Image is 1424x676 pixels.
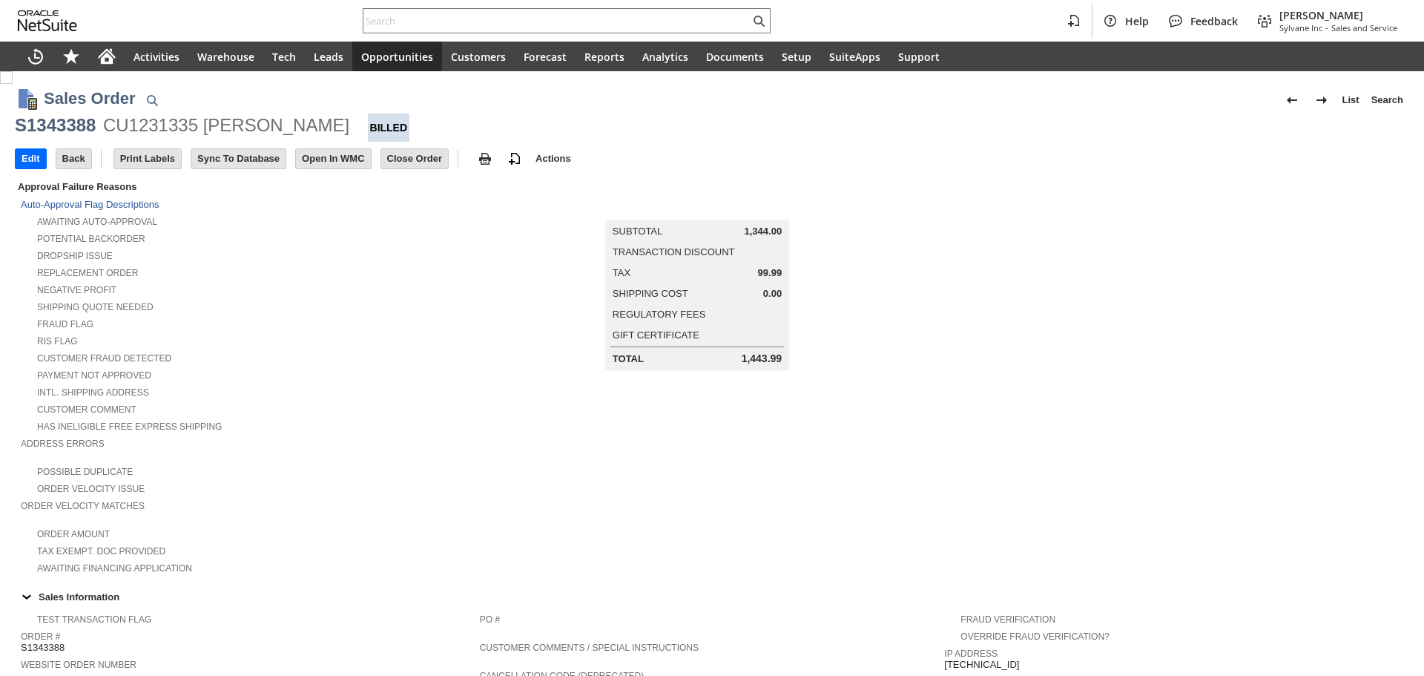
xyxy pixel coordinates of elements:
[37,285,116,295] a: Negative Profit
[296,149,371,168] input: Open In WMC
[642,50,688,64] span: Analytics
[613,309,705,320] a: Regulatory Fees
[944,649,998,659] a: IP Address
[314,50,343,64] span: Leads
[44,86,136,111] h1: Sales Order
[1125,14,1149,28] span: Help
[480,614,500,625] a: PO #
[381,149,448,168] input: Close Order
[476,150,494,168] img: print.svg
[352,42,442,71] a: Opportunities
[960,631,1109,642] a: Override Fraud Verification?
[530,153,577,164] a: Actions
[1283,91,1301,109] img: Previous
[773,42,820,71] a: Setup
[37,251,113,261] a: Dropship Issue
[442,42,515,71] a: Customers
[37,217,157,227] a: Awaiting Auto-Approval
[37,467,133,477] a: Possible Duplicate
[37,387,149,398] a: Intl. Shipping Address
[98,47,116,65] svg: Home
[37,546,165,557] a: Tax Exempt. Doc Provided
[480,643,699,653] a: Customer Comments / Special Instructions
[1190,14,1238,28] span: Feedback
[889,42,949,71] a: Support
[197,50,254,64] span: Warehouse
[1325,22,1328,33] span: -
[829,50,880,64] span: SuiteApps
[37,484,145,494] a: Order Velocity Issue
[272,50,296,64] span: Tech
[37,268,138,278] a: Replacement Order
[37,563,192,574] a: Awaiting Financing Application
[782,50,811,64] span: Setup
[1336,88,1365,112] a: List
[613,329,699,341] a: Gift Certificate
[613,226,662,237] a: Subtotal
[758,267,782,279] span: 99.99
[263,42,305,71] a: Tech
[21,439,105,449] a: Address Errors
[305,42,352,71] a: Leads
[944,659,1019,671] span: [TECHNICAL_ID]
[745,226,782,237] span: 1,344.00
[15,114,96,137] div: S1343388
[37,614,151,625] a: Test Transaction Flag
[143,91,161,109] img: Quick Find
[1313,91,1331,109] img: Next
[584,50,624,64] span: Reports
[613,267,630,278] a: Tax
[37,353,171,364] a: Customer Fraud Detected
[37,234,145,244] a: Potential Backorder
[37,302,154,312] a: Shipping Quote Needed
[191,149,286,168] input: Sync To Database
[37,421,222,432] a: Has Ineligible Free Express Shipping
[613,288,688,299] a: Shipping Cost
[605,197,789,220] caption: Summary
[613,246,735,257] a: Transaction Discount
[21,501,145,511] a: Order Velocity Matches
[56,149,91,168] input: Back
[37,404,136,415] a: Customer Comment
[515,42,576,71] a: Forecast
[633,42,697,71] a: Analytics
[960,614,1055,625] a: Fraud Verification
[21,199,159,210] a: Auto-Approval Flag Descriptions
[576,42,633,71] a: Reports
[27,47,44,65] svg: Recent Records
[53,42,89,71] div: Shortcuts
[368,114,410,142] div: Billed
[16,149,46,168] input: Edit
[89,42,125,71] a: Home
[21,631,60,642] a: Order #
[706,50,764,64] span: Documents
[114,149,181,168] input: Print Labels
[1331,22,1397,33] span: Sales and Service
[125,42,188,71] a: Activities
[742,352,782,365] span: 1,443.99
[15,587,1403,606] div: Sales Information
[820,42,889,71] a: SuiteApps
[18,10,77,31] svg: logo
[898,50,940,64] span: Support
[15,587,1409,606] td: Sales Information
[37,370,151,381] a: Payment not approved
[15,178,474,195] div: Approval Failure Reasons
[697,42,773,71] a: Documents
[361,50,433,64] span: Opportunities
[21,642,65,654] span: S1343388
[133,50,179,64] span: Activities
[750,12,768,30] svg: Search
[763,288,782,300] span: 0.00
[18,42,53,71] a: Recent Records
[613,353,644,364] a: Total
[62,47,80,65] svg: Shortcuts
[506,150,524,168] img: add-record.svg
[188,42,263,71] a: Warehouse
[524,50,567,64] span: Forecast
[103,114,349,137] div: CU1231335 [PERSON_NAME]
[451,50,506,64] span: Customers
[37,336,78,347] a: RIS flag
[21,660,136,670] a: Website Order Number
[363,12,750,30] input: Search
